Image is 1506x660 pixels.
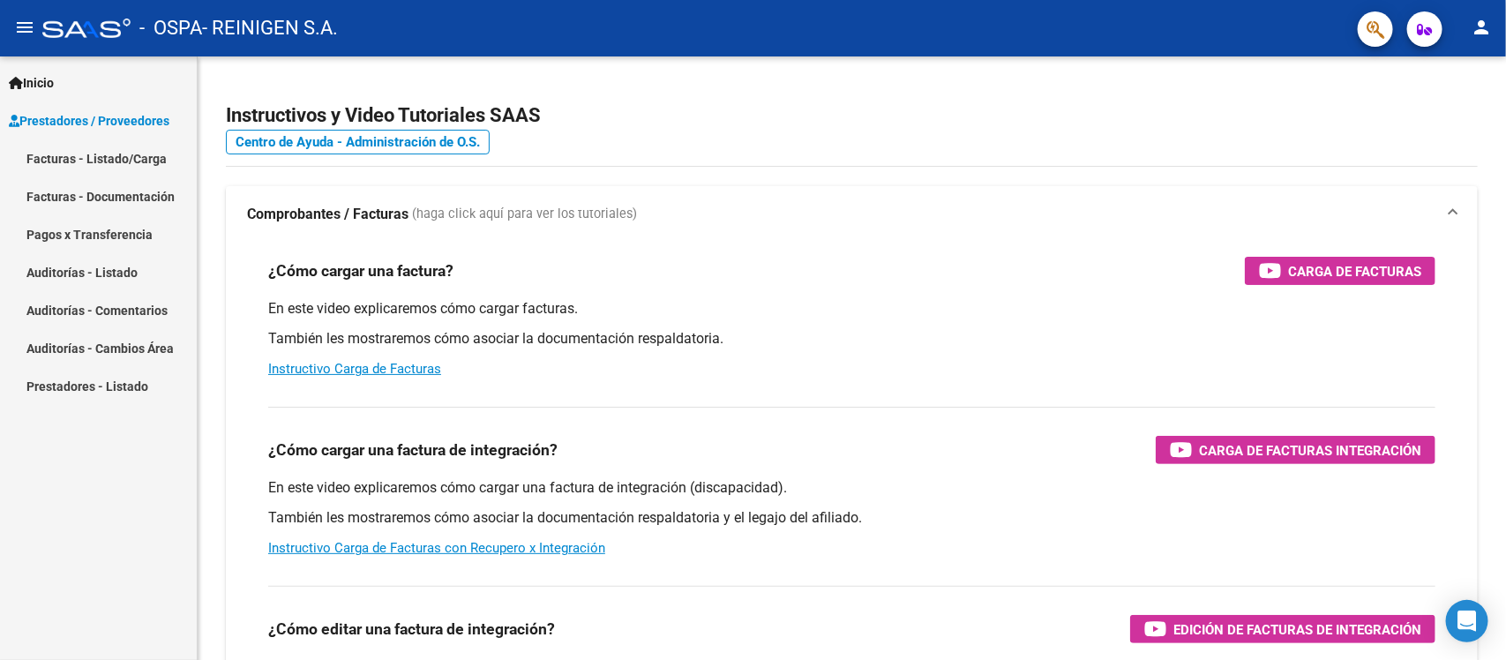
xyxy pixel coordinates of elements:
[268,259,453,283] h3: ¿Cómo cargar una factura?
[1471,17,1492,38] mat-icon: person
[1173,619,1421,641] span: Edición de Facturas de integración
[1288,260,1421,282] span: Carga de Facturas
[268,361,441,377] a: Instructivo Carga de Facturas
[226,99,1478,132] h2: Instructivos y Video Tutoriales SAAS
[9,73,54,93] span: Inicio
[1446,600,1488,642] div: Open Intercom Messenger
[412,205,637,224] span: (haga click aquí para ver los tutoriales)
[268,617,555,641] h3: ¿Cómo editar una factura de integración?
[139,9,202,48] span: - OSPA
[1156,436,1435,464] button: Carga de Facturas Integración
[1130,615,1435,643] button: Edición de Facturas de integración
[268,540,605,556] a: Instructivo Carga de Facturas con Recupero x Integración
[14,17,35,38] mat-icon: menu
[1199,439,1421,461] span: Carga de Facturas Integración
[9,111,169,131] span: Prestadores / Proveedores
[268,478,1435,498] p: En este video explicaremos cómo cargar una factura de integración (discapacidad).
[1245,257,1435,285] button: Carga de Facturas
[268,508,1435,528] p: También les mostraremos cómo asociar la documentación respaldatoria y el legajo del afiliado.
[268,329,1435,349] p: También les mostraremos cómo asociar la documentación respaldatoria.
[202,9,338,48] span: - REINIGEN S.A.
[226,130,490,154] a: Centro de Ayuda - Administración de O.S.
[226,186,1478,243] mat-expansion-panel-header: Comprobantes / Facturas (haga click aquí para ver los tutoriales)
[247,205,408,224] strong: Comprobantes / Facturas
[268,438,558,462] h3: ¿Cómo cargar una factura de integración?
[268,299,1435,319] p: En este video explicaremos cómo cargar facturas.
